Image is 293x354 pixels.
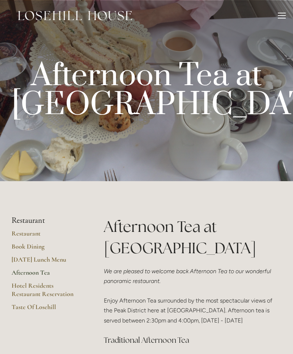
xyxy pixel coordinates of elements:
h3: Traditional Afternoon Tea [104,333,281,347]
a: Hotel Residents Restaurant Reservation [12,282,81,303]
li: Restaurant [12,216,81,225]
a: Afternoon Tea [12,268,81,282]
p: Afternoon Tea at [GEOGRAPHIC_DATA] [12,62,281,120]
em: We are pleased to welcome back Afternoon Tea to our wonderful panoramic restaurant. [104,268,272,284]
h1: Afternoon Tea at [GEOGRAPHIC_DATA] [104,216,281,259]
p: Enjoy Afternoon Tea surrounded by the most spectacular views of the Peak District here at [GEOGRA... [104,266,281,325]
img: Losehill House [18,11,132,20]
a: [DATE] Lunch Menu [12,255,81,268]
a: Restaurant [12,229,81,242]
a: Taste Of Losehill [12,303,81,316]
a: Book Dining [12,242,81,255]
